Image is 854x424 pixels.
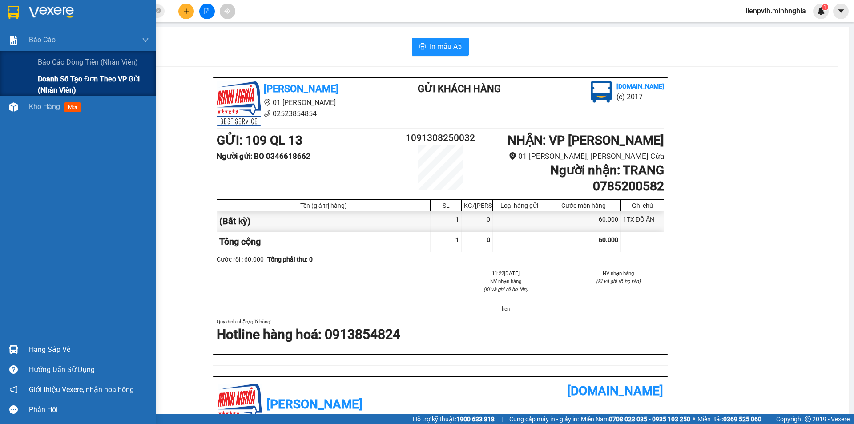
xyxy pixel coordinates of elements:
div: Tên (giá trị hàng) [219,202,428,209]
li: lien [460,305,552,313]
span: plus [183,8,189,14]
b: Người nhận : TRANG 0785200582 [550,163,664,194]
li: 02523854854 [217,108,382,119]
div: 1 [431,211,462,231]
span: phone [264,110,271,117]
h2: 1091308250032 [403,131,478,145]
span: In mẫu A5 [430,41,462,52]
div: Hướng dẫn sử dụng [29,363,149,376]
span: printer [419,43,426,51]
b: Gửi khách hàng [418,83,501,94]
sup: 1 [822,4,828,10]
button: caret-down [833,4,849,19]
div: Cước rồi : 60.000 [217,254,264,264]
span: Miền Nam [581,414,690,424]
li: NV nhận hàng [460,277,552,285]
img: warehouse-icon [9,345,18,354]
li: 11:22[DATE] [460,269,552,277]
i: (Kí và ghi rõ họ tên) [483,286,528,292]
span: ⚪️ [693,417,695,421]
span: 1 [455,236,459,243]
span: phone [51,32,58,40]
span: 1 [823,4,826,10]
span: Miền Bắc [697,414,761,424]
img: logo.jpg [217,81,261,126]
button: printerIn mẫu A5 [412,38,469,56]
li: 01 [PERSON_NAME] [217,97,382,108]
li: 02523854854 [4,31,169,42]
span: down [142,36,149,44]
b: GỬI : 109 QL 13 [4,56,90,70]
li: (c) 2017 [616,91,664,102]
span: caret-down [837,7,845,15]
img: logo.jpg [4,4,48,48]
li: 01 [PERSON_NAME], [PERSON_NAME] Cửa [478,150,664,162]
button: file-add [199,4,215,19]
div: 0 [462,211,493,231]
span: question-circle [9,365,18,374]
span: Tổng cộng [219,236,261,247]
span: Báo cáo [29,34,56,45]
div: KG/[PERSON_NAME] [464,202,490,209]
span: Hỗ trợ kỹ thuật: [413,414,495,424]
div: Phản hồi [29,403,149,416]
span: aim [224,8,230,14]
span: environment [51,21,58,28]
span: file-add [204,8,210,14]
div: 1TX ĐỒ ĂN [621,211,664,231]
strong: 0708 023 035 - 0935 103 250 [609,416,690,423]
div: (Bất kỳ) [217,211,431,231]
span: close-circle [156,7,161,16]
img: logo-vxr [8,6,19,19]
span: 0 [487,236,490,243]
span: environment [264,99,271,106]
span: | [768,414,769,424]
strong: 0369 525 060 [723,416,761,423]
button: plus [178,4,194,19]
b: Người gửi : BO 0346618662 [217,152,310,161]
img: logo.jpg [591,81,612,103]
span: mới [64,102,81,112]
b: [PERSON_NAME] [51,6,126,17]
img: warehouse-icon [9,102,18,112]
span: Báo cáo dòng tiền (nhân viên) [38,57,138,68]
span: close-circle [156,8,161,13]
span: Doanh số tạo đơn theo VP gửi (nhân viên) [38,73,149,96]
span: environment [509,152,516,160]
li: 01 [PERSON_NAME] [4,20,169,31]
div: Hàng sắp về [29,343,149,356]
button: aim [220,4,235,19]
b: [PERSON_NAME] [266,397,363,412]
div: SL [433,202,459,209]
span: Giới thiệu Vexere, nhận hoa hồng [29,384,134,395]
div: Ghi chú [623,202,661,209]
b: [PERSON_NAME] [264,83,338,94]
b: GỬI : 109 QL 13 [217,133,302,148]
img: icon-new-feature [817,7,825,15]
span: Kho hàng [29,102,60,111]
b: [DOMAIN_NAME] [567,384,663,398]
div: Cước món hàng [548,202,618,209]
div: Quy định nhận/gửi hàng : [217,318,664,344]
strong: Hotline hàng hoá: 0913854824 [217,327,400,342]
span: copyright [805,416,811,422]
b: [DOMAIN_NAME] [616,83,664,90]
i: (Kí và ghi rõ họ tên) [596,278,640,284]
span: notification [9,385,18,394]
span: message [9,405,18,414]
b: NHẬN : VP [PERSON_NAME] [508,133,664,148]
span: lienpvlh.minhnghia [738,5,813,16]
img: solution-icon [9,36,18,45]
li: NV nhận hàng [573,269,665,277]
div: Loại hàng gửi [495,202,544,209]
span: 60.000 [599,236,618,243]
strong: 1900 633 818 [456,416,495,423]
div: 60.000 [546,211,621,231]
span: | [501,414,503,424]
span: Cung cấp máy in - giấy in: [509,414,579,424]
b: Tổng phải thu: 0 [267,256,313,263]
